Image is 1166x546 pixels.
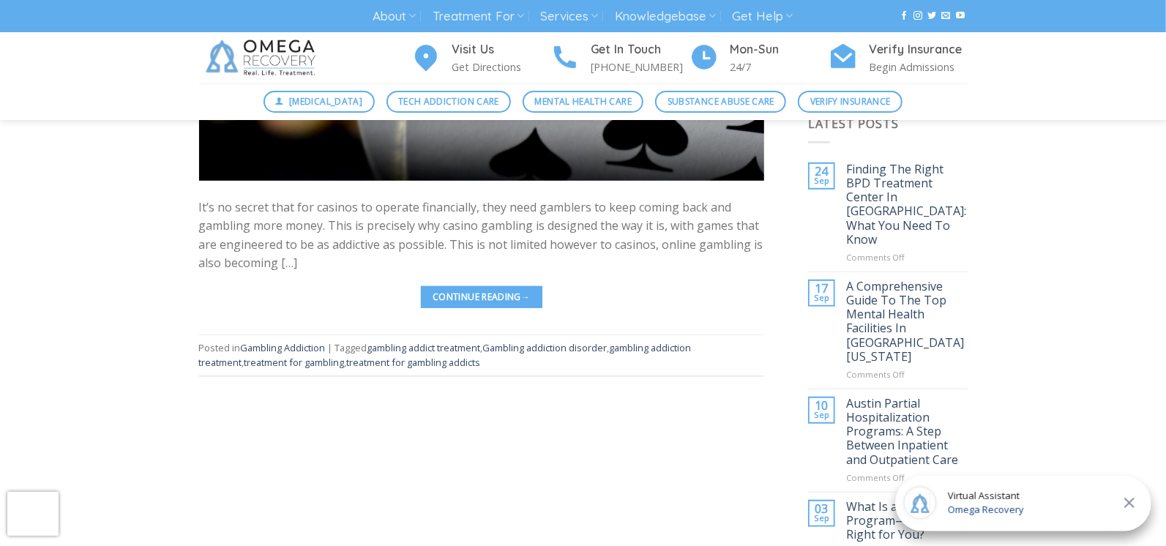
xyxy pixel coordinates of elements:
iframe: reCAPTCHA [7,492,59,536]
span: [MEDICAL_DATA] [289,94,362,108]
a: [MEDICAL_DATA] [264,91,375,113]
p: Get Directions [452,59,550,75]
a: Tech Addiction Care [386,91,512,113]
a: Gambling Addiction [241,341,326,354]
p: It’s no secret that for casinos to operate financially, they need gamblers to keep coming back an... [199,198,765,273]
span: Tagged , , , , [199,341,692,369]
span: Comments Off [846,252,905,263]
a: Verify Insurance [798,91,902,113]
p: Begin Admissions [870,59,968,75]
a: gambling addict treatment [367,341,481,354]
a: Gambling addiction disorder [483,341,608,354]
p: [PHONE_NUMBER] [591,59,689,75]
span: Verify Insurance [810,94,891,108]
span: Substance Abuse Care [668,94,774,108]
p: 24/7 [730,59,829,75]
a: Follow on YouTube [956,11,965,21]
a: Follow on Instagram [913,11,922,21]
a: Knowledgebase [615,3,716,30]
h4: Mon-Sun [730,40,829,59]
a: What Is an Austin IOP Program—and Is It Right for You? [846,500,968,542]
a: Substance Abuse Care [655,91,786,113]
a: Verify Insurance Begin Admissions [829,40,968,76]
a: Treatment For [433,3,524,30]
a: Send us an email [942,11,951,21]
a: Mental Health Care [523,91,643,113]
a: About [373,3,416,30]
span: Mental Health Care [535,94,632,108]
span: → [521,290,530,304]
a: Get In Touch [PHONE_NUMBER] [550,40,689,76]
span: Posted in [199,341,328,354]
a: Get Help [733,3,793,30]
a: treatment for gambling addicts [347,356,481,369]
a: Austin Partial Hospitalization Programs: A Step Between Inpatient and Outpatient Care [846,397,968,467]
a: Continue reading→ [421,286,542,308]
a: A Comprehensive Guide To The Top Mental Health Facilities In [GEOGRAPHIC_DATA] [US_STATE] [846,280,968,364]
span: Latest Posts [808,116,899,132]
a: Finding The Right BPD Treatment Center In [GEOGRAPHIC_DATA]: What You Need To Know [846,162,968,247]
img: Omega Recovery [199,32,327,83]
h4: Verify Insurance [870,40,968,59]
span: Comments Off [846,369,905,380]
span: | [328,341,333,354]
h4: Visit Us [452,40,550,59]
span: Tech Addiction Care [398,94,499,108]
a: treatment for gambling [244,356,345,369]
a: Services [540,3,598,30]
h4: Get In Touch [591,40,689,59]
a: Follow on Twitter [928,11,937,21]
span: Comments Off [846,472,905,483]
a: Visit Us Get Directions [411,40,550,76]
a: Follow on Facebook [900,11,908,21]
